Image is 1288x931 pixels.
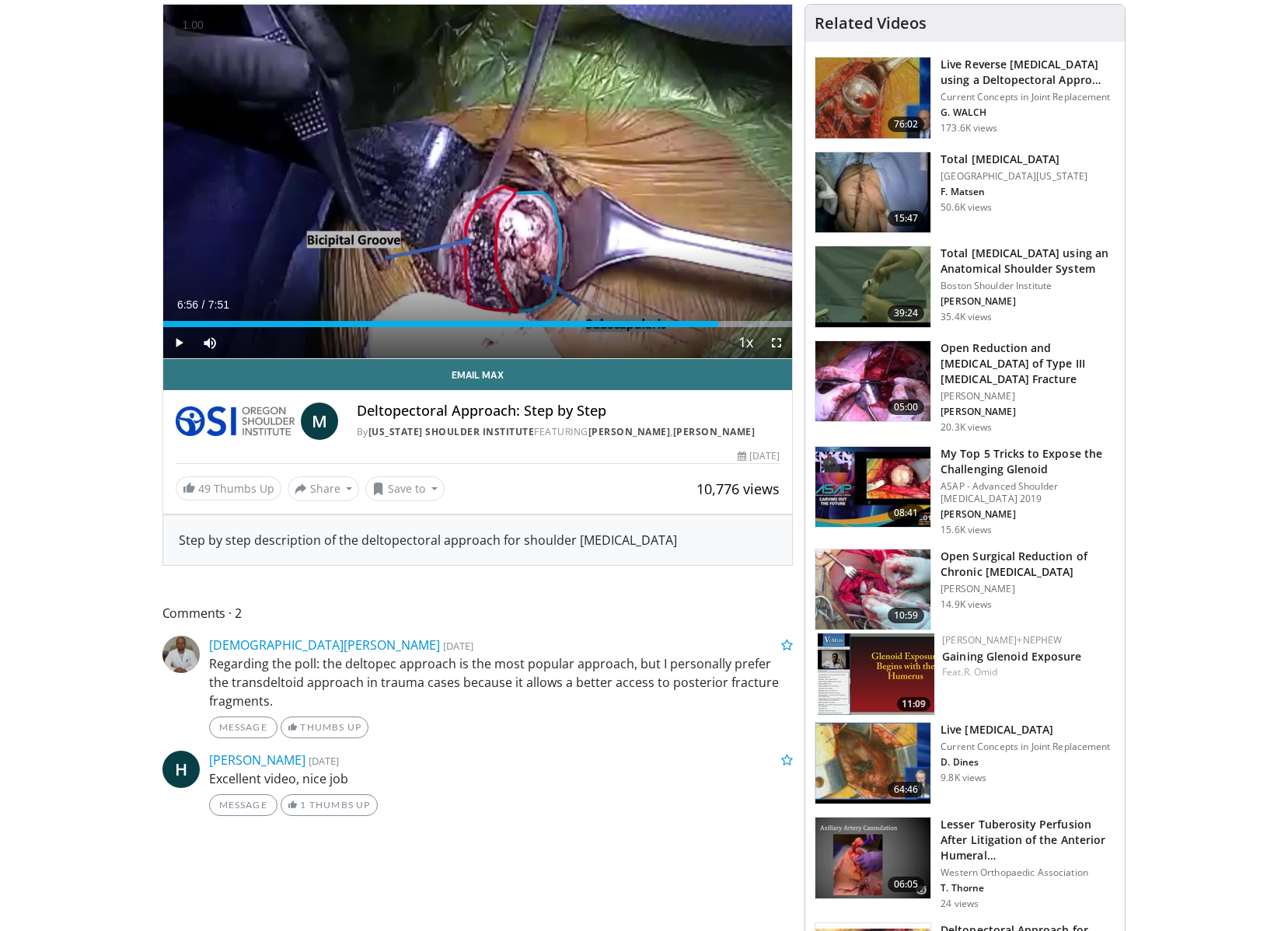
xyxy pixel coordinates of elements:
img: Avatar [162,636,200,673]
a: 06:05 Lesser Tuberosity Perfusion After Litigation of the Anterior Humeral… Western Orthopaedic A... [815,817,1115,910]
h3: Open Surgical Reduction of Chronic [MEDICAL_DATA] [941,549,1115,580]
img: b61a968a-1fa8-450f-8774-24c9f99181bb.150x105_q85_crop-smart_upscale.jpg [815,447,930,528]
p: Current Concepts in Joint Replacement [941,741,1110,753]
a: [PERSON_NAME]+Nephew [942,633,1062,647]
div: [DATE] [738,449,780,463]
h3: Lesser Tuberosity Perfusion After Litigation of the Anterior Humeral… [941,817,1115,863]
img: 38824_0000_3.png.150x105_q85_crop-smart_upscale.jpg [815,246,930,327]
p: 50.6K views [941,201,992,214]
button: Fullscreen [761,327,792,358]
p: Excellent video, nice job [209,769,794,788]
a: [US_STATE] Shoulder Institute [368,425,535,438]
h3: My Top 5 Tricks to Expose the Challenging Glenoid [941,446,1115,477]
img: 594957_3.png.150x105_q85_crop-smart_upscale.jpg [815,723,930,804]
h3: Live [MEDICAL_DATA] [941,722,1110,737]
h4: Deltopectoral Approach: Step by Step [357,403,780,420]
h3: Total [MEDICAL_DATA] using an Anatomical Shoulder System [941,246,1115,277]
img: 1e4eac3b-e90a-4cc2-bb07-42ccc2b4e285.150x105_q85_crop-smart_upscale.jpg [815,818,930,898]
p: 9.8K views [941,772,986,784]
p: [PERSON_NAME] [941,583,1115,595]
a: M [301,403,338,440]
p: [PERSON_NAME] [941,406,1115,418]
p: 15.6K views [941,524,992,536]
span: 39:24 [888,305,925,321]
a: R. Omid [964,665,998,678]
span: 6:56 [177,298,198,311]
h3: Open Reduction and [MEDICAL_DATA] of Type III [MEDICAL_DATA] Fracture [941,340,1115,387]
p: 14.9K views [941,598,992,611]
a: Message [209,717,277,738]
p: F. Matsen [941,186,1087,198]
small: [DATE] [443,639,473,653]
h3: Live Reverse [MEDICAL_DATA] using a Deltopectoral Appro… [941,57,1115,88]
p: [PERSON_NAME] [941,508,1115,521]
h4: Related Videos [815,14,927,33]
a: 76:02 Live Reverse [MEDICAL_DATA] using a Deltopectoral Appro… Current Concepts in Joint Replacem... [815,57,1115,139]
a: [DEMOGRAPHIC_DATA][PERSON_NAME] [209,636,440,654]
h3: Total [MEDICAL_DATA] [941,152,1087,167]
p: G. WALCH [941,106,1115,119]
span: 05:00 [888,399,925,415]
img: d5ySKFN8UhyXrjO34xMDoxOjB1O8AjAz.150x105_q85_crop-smart_upscale.jpg [815,549,930,630]
img: Oregon Shoulder Institute [176,403,295,440]
a: 64:46 Live [MEDICAL_DATA] Current Concepts in Joint Replacement D. Dines 9.8K views [815,722,1115,804]
button: Playback Rate [730,327,761,358]
img: 684033_3.png.150x105_q85_crop-smart_upscale.jpg [815,58,930,138]
a: 49 Thumbs Up [176,476,281,500]
button: Save to [365,476,445,501]
a: 08:41 My Top 5 Tricks to Expose the Challenging Glenoid ASAP - Advanced Shoulder [MEDICAL_DATA] 2... [815,446,1115,536]
span: 08:41 [888,505,925,521]
a: H [162,751,200,788]
div: Progress Bar [163,321,793,327]
a: 39:24 Total [MEDICAL_DATA] using an Anatomical Shoulder System Boston Shoulder Institute [PERSON_... [815,246,1115,328]
a: [PERSON_NAME] [588,425,671,438]
p: D. Dines [941,756,1110,769]
span: 11:09 [897,697,930,711]
p: T. Thorne [941,882,1115,894]
a: Email Max [163,359,793,390]
a: [PERSON_NAME] [673,425,756,438]
p: 24 views [941,898,979,910]
p: [PERSON_NAME] [941,390,1115,403]
div: By FEATURING , [357,425,780,439]
div: Feat. [942,665,1112,679]
p: ASAP - Advanced Shoulder [MEDICAL_DATA] 2019 [941,480,1115,505]
video-js: Video Player [163,5,793,359]
span: 64:46 [888,782,925,797]
a: 10:59 Open Surgical Reduction of Chronic [MEDICAL_DATA] [PERSON_NAME] 14.9K views [815,549,1115,631]
a: Thumbs Up [281,717,368,738]
a: 11:09 [818,633,934,715]
p: [GEOGRAPHIC_DATA][US_STATE] [941,170,1087,183]
img: 38826_0000_3.png.150x105_q85_crop-smart_upscale.jpg [815,152,930,233]
p: [PERSON_NAME] [941,295,1115,308]
button: Share [288,476,360,501]
small: [DATE] [309,754,339,768]
span: 7:51 [208,298,229,311]
a: 05:00 Open Reduction and [MEDICAL_DATA] of Type III [MEDICAL_DATA] Fracture [PERSON_NAME] [PERSON... [815,340,1115,434]
button: Mute [194,327,225,358]
a: Message [209,794,277,816]
span: 76:02 [888,117,925,132]
p: 35.4K views [941,311,992,323]
a: 1 Thumbs Up [281,794,378,816]
img: 8a72b65a-0f28-431e-bcaf-e516ebdea2b0.150x105_q85_crop-smart_upscale.jpg [815,341,930,422]
a: Gaining Glenoid Exposure [942,649,1081,664]
span: 10,776 views [696,479,780,498]
div: Step by step description of the deltopectoral approach for shoulder [MEDICAL_DATA] [179,531,777,549]
p: 20.3K views [941,421,992,434]
p: Boston Shoulder Institute [941,280,1115,292]
span: 49 [198,481,211,496]
span: Comments 2 [162,603,794,623]
img: 116e8774-2da8-4dd5-8c7d-137b84cab4fd.150x105_q85_crop-smart_upscale.jpg [818,633,934,715]
p: Regarding the poll: the deltopec approach is the most popular approach, but I personally prefer t... [209,654,794,710]
p: Current Concepts in Joint Replacement [941,91,1115,103]
span: 06:05 [888,877,925,892]
span: 1 [300,799,306,811]
span: 10:59 [888,608,925,623]
span: / [202,298,205,311]
a: 15:47 Total [MEDICAL_DATA] [GEOGRAPHIC_DATA][US_STATE] F. Matsen 50.6K views [815,152,1115,234]
button: Play [163,327,194,358]
a: [PERSON_NAME] [209,751,305,769]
